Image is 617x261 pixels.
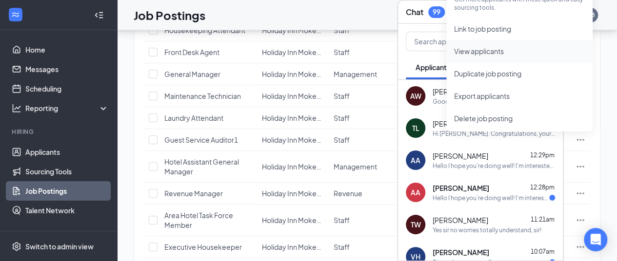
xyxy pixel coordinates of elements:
span: 1:07pm [534,119,555,127]
span: 11:21am [531,216,555,223]
td: Holiday Inn Mokena [257,19,328,41]
td: Management [328,63,399,85]
span: 12:28pm [530,184,555,191]
td: Holiday Inn Mokena [257,63,328,85]
span: Holiday Inn Mokena [262,216,324,224]
span: Hotel Assistant General Manager [164,157,239,176]
div: AW [410,91,421,101]
svg: Ellipses [576,47,585,57]
span: Laundry Attendant [164,113,223,122]
span: Holiday Inn Mokena [262,162,324,171]
span: Executive Housekeeper [164,242,242,251]
td: Staff [328,85,399,107]
span: 10:07am [531,248,555,255]
div: TL [412,123,419,133]
span: Staff [333,135,349,144]
td: Holiday Inn Mokena [257,85,328,107]
div: AA [411,187,420,197]
span: Holiday Inn Mokena [262,26,324,35]
td: Holiday Inn Mokena [257,205,328,236]
div: Switch to admin view [25,242,94,251]
span: [PERSON_NAME] [433,119,488,129]
div: TW [411,220,421,229]
span: [PERSON_NAME] [433,215,488,225]
span: Staff [333,26,349,35]
span: Staff [333,92,349,100]
a: Scheduling [25,79,109,98]
div: Hello I hope you’re doing well! I’m interested in the role you posted .. Based on my experience a... [433,162,555,170]
a: Job Postings [25,181,109,201]
td: Staff [328,205,399,236]
td: Staff [328,107,399,129]
span: Staff [333,48,349,56]
svg: Ellipses [576,25,585,35]
span: Holiday Inn Mokena [262,113,324,122]
td: Holiday Inn Mokena [257,236,328,258]
td: Holiday Inn Mokena [257,107,328,129]
td: Staff [328,41,399,63]
td: Staff [328,129,399,151]
span: 12:29pm [530,151,555,159]
svg: Ellipses [576,188,585,198]
td: Staff [328,19,399,41]
svg: ChevronDown [541,6,553,18]
span: Team members [478,63,528,72]
div: Open Intercom Messenger [584,228,607,251]
td: Holiday Inn Mokena [257,151,328,183]
span: Holiday Inn Mokena [262,92,324,100]
span: Holiday Inn Mokena [262,135,324,144]
span: [PERSON_NAME] [433,151,488,161]
svg: Settings [12,242,21,251]
a: Sourcing Tools [25,162,109,181]
svg: QuestionInfo [563,9,575,21]
svg: WorkstreamLogo [11,10,20,19]
div: Reporting [25,103,109,113]
a: Home [25,40,109,59]
button: ComposeMessage [522,4,537,20]
div: Hiring [12,128,107,136]
svg: ComposeMessage [524,6,536,18]
div: RB [587,11,595,19]
div: 99 [433,8,440,16]
td: Revenue [328,183,399,205]
svg: Ellipses [576,162,585,171]
span: General Manager [164,70,220,78]
div: Hi [PERSON_NAME]. Congratulations, your meeting with Holiday Inn Express and Suites for Housekeep... [433,130,555,138]
span: Holiday Inn Mokena [262,70,324,78]
span: Guest Service Auditor1 [164,135,238,144]
td: Management [328,151,399,183]
input: Search applicant [406,32,522,51]
svg: Ellipses [576,242,585,252]
a: Messages [25,59,109,79]
span: Front Desk Agent [164,48,219,56]
svg: Ellipses [576,91,585,101]
td: Holiday Inn Mokena [257,129,328,151]
h3: Chat [406,7,423,18]
div: Hello I hope you’re doing well! I’m interested in the role you posted .. Based on my experience a... [433,194,549,202]
span: Revenue [333,189,362,198]
span: Housekeeping Attendant [164,26,245,35]
span: Area Hotel Task Force Member [164,211,233,229]
div: Team Management [12,230,107,238]
span: Management [333,162,377,171]
span: Staff [333,242,349,251]
button: ChevronDown [539,4,555,20]
div: Good Afternoon [PERSON_NAME] do you have time for a quick phone interview [DATE] or this evening [433,97,555,106]
span: Revenue Manager [164,189,223,198]
td: Holiday Inn Mokena [257,183,328,205]
svg: Ellipses [576,215,585,225]
span: [PERSON_NAME] [433,247,489,257]
span: 3:24pm [534,87,555,94]
svg: Ellipses [576,69,585,79]
span: Applicants [416,63,450,72]
span: Maintenance Technician [164,92,241,100]
svg: Ellipses [576,135,585,145]
a: Talent Network [25,201,109,220]
svg: MagnifyingGlass [541,37,549,45]
h1: Job Postings [134,7,205,23]
span: [PERSON_NAME] [433,87,488,96]
span: Staff [333,113,349,122]
svg: Analysis [12,103,21,113]
span: Holiday Inn Mokena [262,189,324,198]
div: Yes sir no worries totally understand, sir! [433,226,541,234]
